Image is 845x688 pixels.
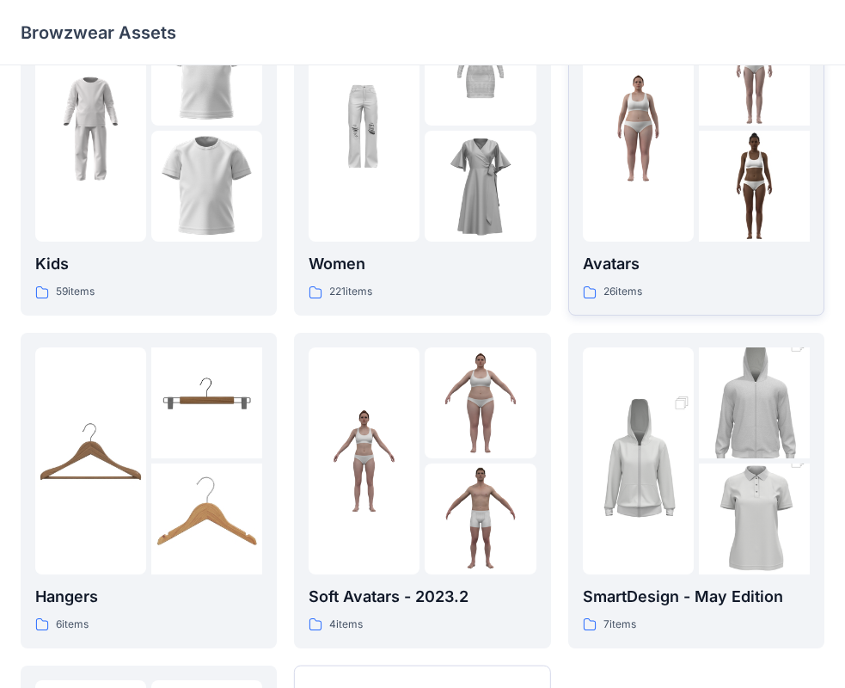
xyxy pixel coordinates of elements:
p: 4 items [329,616,363,634]
a: folder 1folder 2folder 3Soft Avatars - 2023.24items [294,333,550,648]
p: 221 items [329,283,372,301]
p: SmartDesign - May Edition [583,585,810,609]
img: folder 2 [151,15,262,126]
p: 59 items [56,283,95,301]
p: 7 items [603,616,636,634]
p: Women [309,252,536,276]
img: folder 1 [35,73,146,184]
img: folder 1 [309,73,419,184]
a: folder 1folder 2folder 3SmartDesign - May Edition7items [568,333,824,648]
img: folder 1 [309,405,419,516]
img: folder 1 [583,73,694,184]
img: folder 2 [151,347,262,458]
img: folder 3 [151,464,262,574]
p: Hangers [35,585,262,609]
img: folder 2 [699,320,810,487]
img: folder 3 [425,464,536,574]
img: folder 1 [583,378,694,544]
img: folder 3 [425,131,536,242]
p: Kids [35,252,262,276]
a: folder 1folder 2folder 3Hangers6items [21,333,277,648]
img: folder 1 [35,405,146,516]
p: Avatars [583,252,810,276]
img: folder 3 [699,436,810,603]
img: folder 2 [425,347,536,458]
p: 6 items [56,616,89,634]
img: folder 2 [699,15,810,126]
p: Browzwear Assets [21,21,176,45]
p: Soft Avatars - 2023.2 [309,585,536,609]
img: folder 3 [151,131,262,242]
img: folder 2 [425,15,536,126]
img: folder 3 [699,131,810,242]
p: 26 items [603,283,642,301]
